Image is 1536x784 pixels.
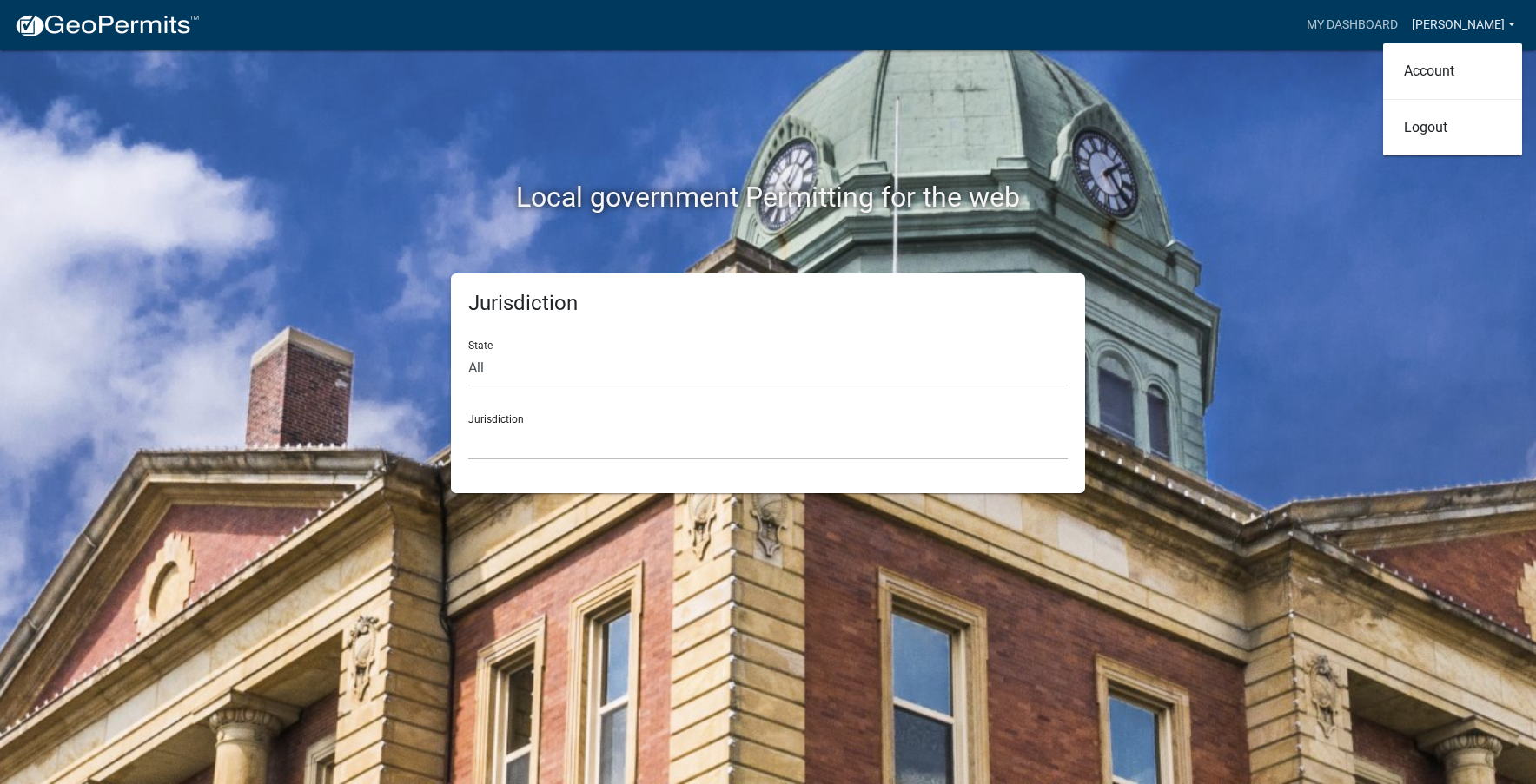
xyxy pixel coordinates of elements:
[1383,50,1522,92] a: Account
[1405,9,1522,42] a: [PERSON_NAME]
[286,181,1250,214] h2: Local government Permitting for the web
[1383,107,1522,148] a: Logout
[1383,43,1522,155] div: [PERSON_NAME]
[468,291,1068,316] h5: Jurisdiction
[1300,9,1405,42] a: My Dashboard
